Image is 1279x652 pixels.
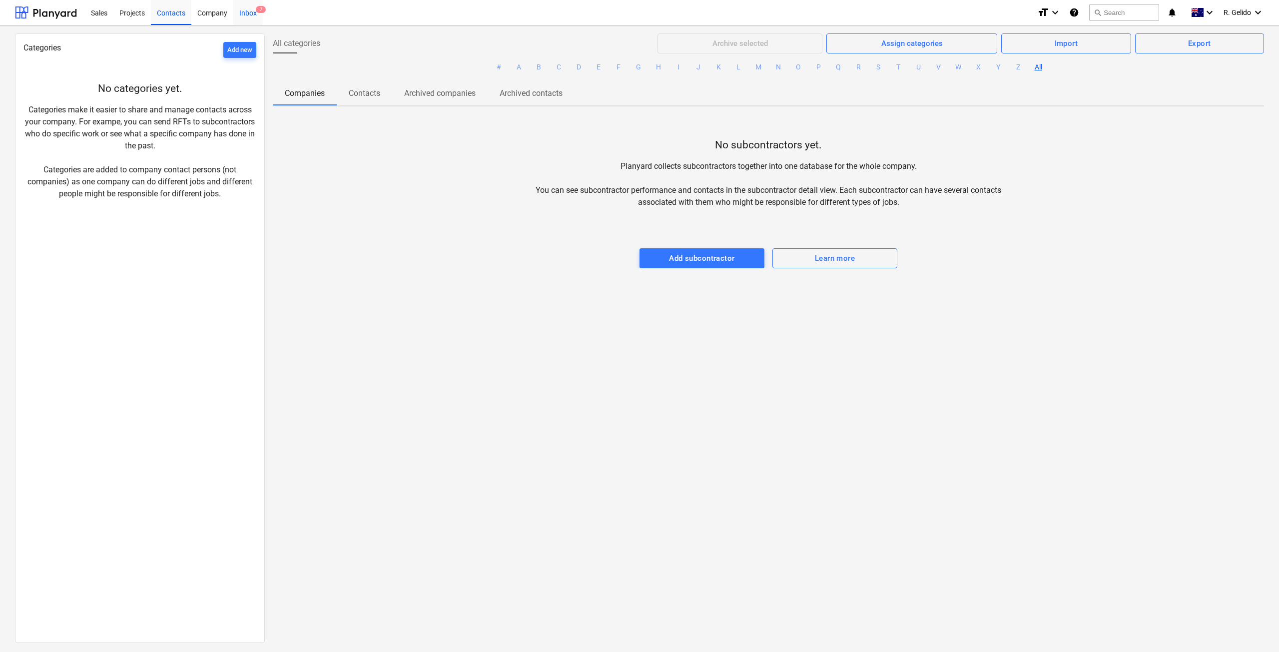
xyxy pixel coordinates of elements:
[832,61,844,73] button: Q
[521,160,1016,208] p: Planyard collects subcontractors together into one database for the whole company. You can see su...
[952,61,964,73] button: W
[972,61,984,73] button: X
[992,61,1004,73] button: Y
[652,61,664,73] button: H
[669,252,734,265] div: Add subcontractor
[812,61,824,73] button: P
[692,61,704,73] button: J
[593,61,605,73] button: E
[1037,6,1049,18] i: format_size
[633,61,644,73] button: G
[715,138,822,152] p: No subcontractors yet.
[892,61,904,73] button: T
[852,61,864,73] button: R
[513,61,525,73] button: A
[1055,37,1078,50] div: Import
[613,61,625,73] button: F
[349,87,380,99] p: Contacts
[792,61,804,73] button: O
[1089,4,1159,21] button: Search
[404,87,476,99] p: Archived companies
[1229,604,1279,652] iframe: Chat Widget
[1032,61,1044,73] button: All
[1094,8,1102,16] span: search
[1224,8,1251,16] span: R. Gelido
[500,87,563,99] p: Archived contacts
[815,252,855,265] div: Learn more
[772,61,784,73] button: N
[553,61,565,73] button: C
[712,61,724,73] button: K
[1204,6,1216,18] i: keyboard_arrow_down
[1135,33,1264,53] button: Export
[1252,6,1264,18] i: keyboard_arrow_down
[23,104,256,200] p: Categories make it easier to share and manage contacts across your company. For exampe, you can s...
[285,87,325,99] p: Companies
[752,61,764,73] button: M
[639,248,764,268] button: Add subcontractor
[912,61,924,73] button: U
[881,37,943,50] div: Assign categories
[1012,61,1024,73] button: Z
[493,61,505,73] button: #
[573,61,585,73] button: D
[732,61,744,73] button: L
[223,42,256,58] button: Add new
[23,43,61,52] span: Categories
[1001,33,1131,53] button: Import
[672,61,684,73] button: I
[932,61,944,73] button: V
[872,61,884,73] button: S
[1167,6,1177,18] i: notifications
[273,37,320,49] span: All categories
[533,61,545,73] button: B
[256,6,266,13] span: 7
[772,248,897,268] button: Learn more
[1069,6,1079,18] i: Knowledge base
[1188,37,1211,50] div: Export
[1049,6,1061,18] i: keyboard_arrow_down
[23,82,256,96] p: No categories yet.
[826,33,997,53] button: Assign categories
[227,44,252,56] div: Add new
